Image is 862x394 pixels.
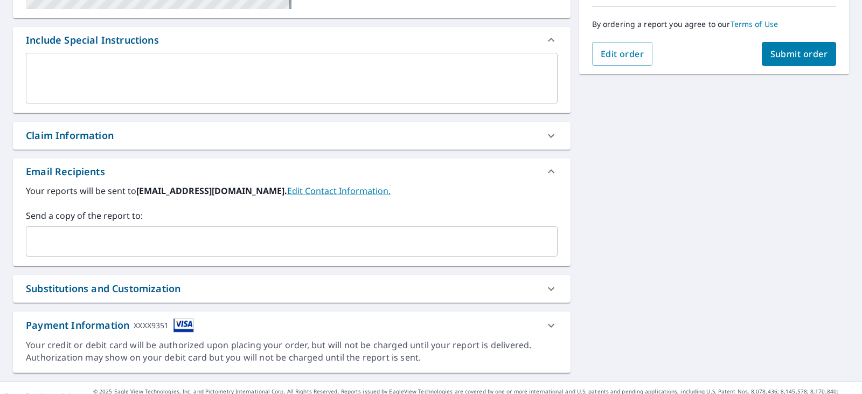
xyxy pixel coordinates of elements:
[287,185,391,197] a: EditContactInfo
[26,33,159,47] div: Include Special Instructions
[13,122,571,149] div: Claim Information
[134,318,169,333] div: XXXX9351
[26,209,558,222] label: Send a copy of the report to:
[762,42,837,66] button: Submit order
[136,185,287,197] b: [EMAIL_ADDRESS][DOMAIN_NAME].
[13,312,571,339] div: Payment InformationXXXX9351cardImage
[592,42,653,66] button: Edit order
[13,275,571,302] div: Substitutions and Customization
[26,318,194,333] div: Payment Information
[26,128,114,143] div: Claim Information
[26,281,180,296] div: Substitutions and Customization
[592,19,836,29] p: By ordering a report you agree to our
[173,318,194,333] img: cardImage
[13,158,571,184] div: Email Recipients
[601,48,644,60] span: Edit order
[770,48,828,60] span: Submit order
[731,19,778,29] a: Terms of Use
[26,339,558,364] div: Your credit or debit card will be authorized upon placing your order, but will not be charged unt...
[26,184,558,197] label: Your reports will be sent to
[26,164,105,179] div: Email Recipients
[13,27,571,53] div: Include Special Instructions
